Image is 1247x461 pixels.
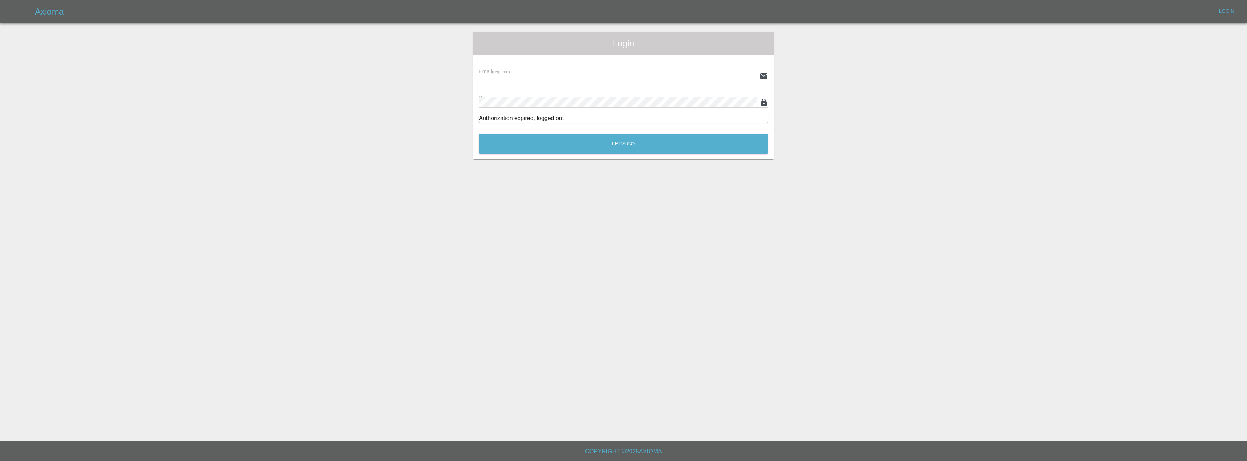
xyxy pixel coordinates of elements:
[479,69,510,74] span: Email
[6,446,1241,457] h6: Copyright © 2025 Axioma
[492,70,510,74] small: (required)
[479,114,768,123] div: Authorization expired, logged out
[502,96,520,100] small: (required)
[479,95,519,101] span: Password
[35,6,64,17] h5: Axioma
[1215,6,1238,17] a: Login
[479,38,768,49] span: Login
[479,134,768,154] button: Let's Go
